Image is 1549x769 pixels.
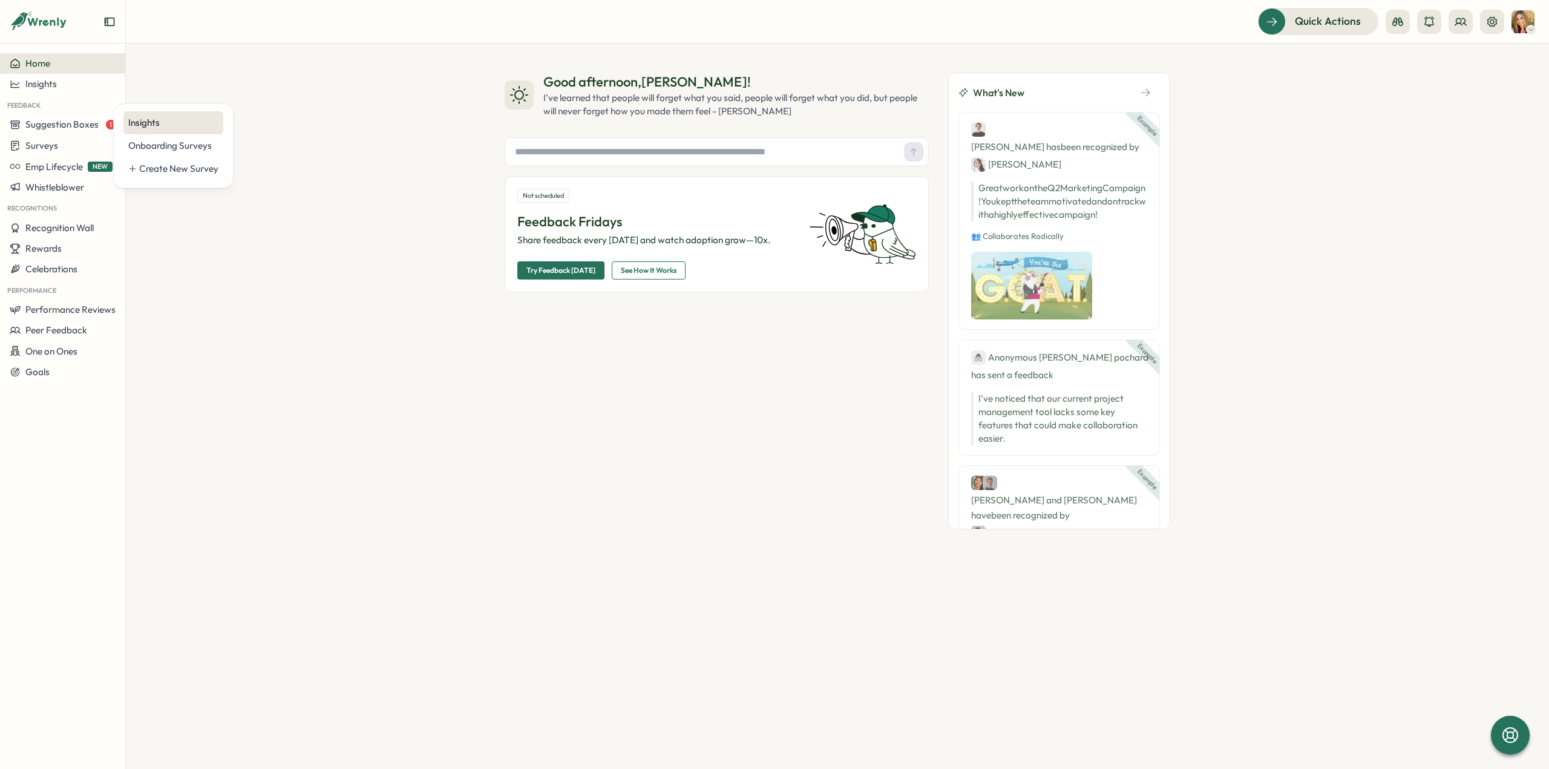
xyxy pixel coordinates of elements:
[971,476,986,490] img: Cassie
[517,212,794,231] p: Feedback Fridays
[971,526,986,540] img: Carlos
[1511,10,1534,33] img: Tarin O'Neill
[25,366,50,378] span: Goals
[973,85,1024,100] span: What's New
[25,324,87,336] span: Peer Feedback
[612,261,686,280] button: See How It Works
[128,116,218,129] div: Insights
[25,119,99,130] span: Suggestion Boxes
[1295,13,1361,29] span: Quick Actions
[123,111,223,134] a: Insights
[25,304,116,315] span: Performance Reviews
[971,231,1147,242] p: 👥 Collaborates Radically
[106,120,116,129] span: 1
[971,252,1092,319] img: Recognition Image
[971,350,1147,382] div: has sent a feedback
[971,525,1061,540] div: [PERSON_NAME]
[978,392,1147,445] p: I've noticed that our current project management tool lacks some key features that could make col...
[1258,8,1378,34] button: Quick Actions
[25,182,84,193] span: Whistleblower
[139,162,218,175] div: Create New Survey
[543,73,929,91] div: Good afternoon , [PERSON_NAME] !
[25,243,62,254] span: Rewards
[971,350,1148,365] div: Anonymous [PERSON_NAME] pochard
[123,157,223,180] a: Create New Survey
[517,189,569,203] div: Not scheduled
[25,263,77,275] span: Celebrations
[123,134,223,157] a: Onboarding Surveys
[517,234,794,247] p: Share feedback every [DATE] and watch adoption grow—10x.
[621,262,676,279] span: See How It Works
[517,261,604,280] button: Try Feedback [DATE]
[526,262,595,279] span: Try Feedback [DATE]
[25,161,83,172] span: Emp Lifecycle
[971,476,1147,540] div: [PERSON_NAME] and [PERSON_NAME] have been recognized by
[103,16,116,28] button: Expand sidebar
[971,157,986,172] img: Jane
[88,162,113,172] span: NEW
[25,222,94,234] span: Recognition Wall
[971,157,1061,172] div: [PERSON_NAME]
[543,91,929,118] div: I've learned that people will forget what you said, people will forget what you did, but people w...
[983,476,997,490] img: Jack
[25,57,50,69] span: Home
[971,122,1147,172] div: [PERSON_NAME] has been recognized by
[971,122,986,137] img: Ben
[971,182,1147,221] p: Great work on the Q2 Marketing Campaign! You kept the team motivated and on track with a highly e...
[25,345,77,357] span: One on Ones
[25,140,58,151] span: Surveys
[128,139,218,152] div: Onboarding Surveys
[25,78,57,90] span: Insights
